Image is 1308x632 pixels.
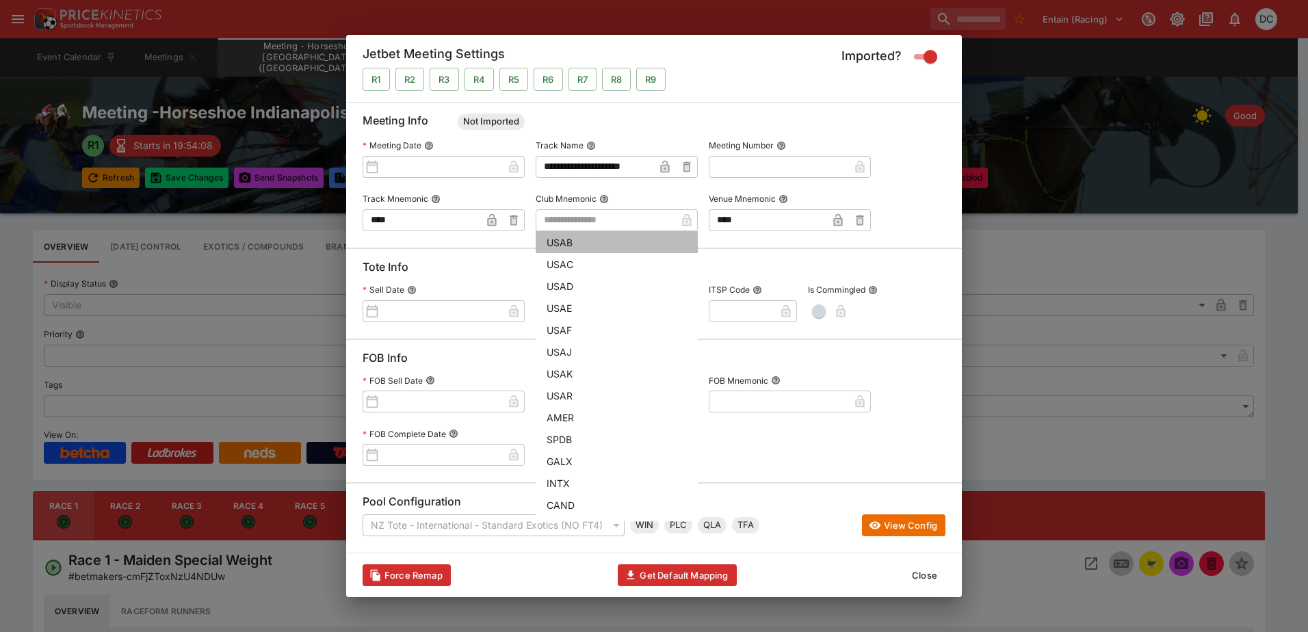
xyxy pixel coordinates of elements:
p: FOB Sell Date [363,375,423,386]
button: Get Default Mapping Info [618,564,736,586]
button: FOB Complete Date [449,429,458,438]
button: Is Commingled [868,285,878,295]
button: Not Mapped and Imported [636,68,665,91]
button: View Config [862,514,945,536]
button: Track Name [586,141,596,150]
p: Sell Date [363,284,404,295]
span: Not Imported [458,115,525,129]
button: Not Mapped and Imported [602,68,631,91]
h5: Jetbet Meeting Settings [363,46,505,68]
button: Sell Date [407,285,417,295]
button: Not Mapped and Imported [568,68,597,91]
div: Quinella [698,517,727,534]
li: AMER [536,406,698,428]
span: QLA [698,518,727,532]
button: Meeting Number [776,141,786,150]
h5: Imported? [841,48,902,64]
button: Not Mapped and Imported [395,68,424,91]
h6: Meeting Info [363,114,945,135]
div: Place [664,517,692,534]
button: Not Mapped and Imported [465,68,494,91]
li: INTX [536,472,698,494]
p: Is Commingled [808,284,865,295]
button: Not Mapped and Imported [430,68,458,91]
li: USAJ [536,341,698,363]
button: Not Mapped and Imported [534,68,562,91]
li: USAC [536,253,698,275]
li: GALX [536,450,698,472]
p: Meeting Number [709,140,774,151]
button: Track Mnemonic [431,194,441,204]
h6: FOB Info [363,351,945,371]
button: Meeting Date [424,141,434,150]
button: Not Mapped and Imported [499,68,528,91]
li: CAND [536,494,698,516]
button: Not Mapped and Imported [363,68,390,91]
h6: Pool Configuration [363,495,945,514]
h6: Tote Info [363,260,945,280]
span: PLC [664,518,692,532]
span: TFA [732,518,759,532]
li: USAF [536,319,698,341]
button: ITSP Code [753,285,762,295]
button: Venue Mnemonic [779,194,788,204]
p: ITSP Code [709,284,750,295]
span: WIN [630,518,659,532]
button: Club Mnemonic [599,194,609,204]
li: USAR [536,384,698,406]
p: Meeting Date [363,140,421,151]
div: NZ Tote - International - Standard Exotics (NO FT4) [363,514,625,536]
p: Venue Mnemonic [709,193,776,205]
button: FOB Sell Date [426,376,435,385]
li: USAK [536,363,698,384]
p: Club Mnemonic [536,193,597,205]
button: FOB Mnemonic [771,376,781,385]
button: Clears data required to update with latest templates [363,564,451,586]
p: FOB Mnemonic [709,375,768,386]
li: USAD [536,275,698,297]
li: USAE [536,297,698,319]
p: FOB Complete Date [363,428,446,440]
p: Track Name [536,140,584,151]
li: SPDB [536,428,698,450]
div: Trifecta [732,517,759,534]
button: Close [904,564,945,586]
li: USAB [536,231,698,253]
div: Win [630,517,659,534]
div: Meeting Status [458,114,525,130]
p: Track Mnemonic [363,193,428,205]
